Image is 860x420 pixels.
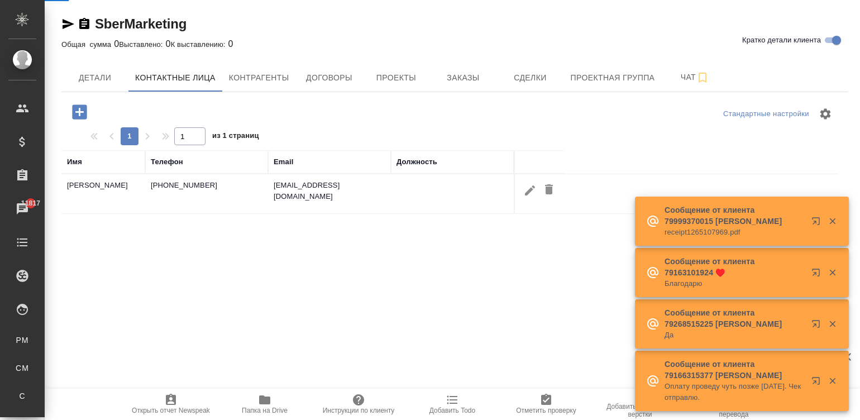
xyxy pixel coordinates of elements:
td: [PHONE_NUMBER] [145,174,268,213]
button: Добавить инструкции верстки [593,389,687,420]
button: Открыть в новой вкладке [805,370,832,397]
button: Инструкции по клиенту [312,389,405,420]
p: Сообщение от клиента 79268515225 [PERSON_NAME] [665,307,804,330]
div: Должность [396,156,437,168]
p: Благодарю [665,278,804,289]
div: split button [720,106,812,123]
div: 0 0 0 [61,37,848,51]
span: Папка на Drive [242,407,288,414]
button: Закрыть [821,216,844,226]
span: Добавить Todo [429,407,475,414]
a: SberMarketing [95,16,187,31]
p: Сообщение от клиента 79166315377 [PERSON_NAME] [665,359,804,381]
button: Открыть отчет Newspeak [124,389,218,420]
p: Сообщение от клиента 79999370015 [PERSON_NAME] [665,204,804,227]
button: Скопировать ссылку для ЯМессенджера [61,17,75,31]
button: Открыть в новой вкладке [805,313,832,340]
div: Телефон [151,156,183,168]
button: Открыть в новой вкладке [805,261,832,288]
a: 11817 [3,195,42,223]
span: Настроить таблицу [812,101,839,127]
button: Закрыть [821,376,844,386]
p: Да [665,330,804,341]
button: Закрыть [821,268,844,278]
button: Скопировать ссылку [78,17,91,31]
span: Кратко детали клиента [742,35,821,46]
button: Удалить [539,180,558,201]
button: Добавить контактное лицо [64,101,95,123]
button: Закрыть [821,319,844,329]
a: С [8,385,36,407]
span: С [14,390,31,402]
td: [EMAIL_ADDRESS][DOMAIN_NAME] [268,174,391,213]
button: Папка на Drive [218,389,312,420]
td: [PERSON_NAME] [61,174,145,213]
span: Проекты [369,71,423,85]
span: Чат [668,70,722,84]
p: Выставлено: [119,40,165,49]
span: CM [14,362,31,374]
div: Email [274,156,293,168]
span: Контактные лица [135,71,216,85]
span: 11817 [15,198,47,209]
p: К выставлению: [171,40,228,49]
button: Добавить Todo [405,389,499,420]
span: Договоры [302,71,356,85]
p: receipt1265107969.pdf [665,227,804,238]
span: из 1 страниц [212,129,259,145]
a: CM [8,357,36,379]
span: Проектная группа [570,71,654,85]
p: Оплату проведу чуть позже [DATE]. Чек отправлю. [665,381,804,403]
p: Общая сумма [61,40,114,49]
a: PM [8,329,36,351]
div: Имя [67,156,82,168]
span: Детали [68,71,122,85]
span: Добавить инструкции верстки [600,403,680,418]
button: Отметить проверку [499,389,593,420]
svg: Подписаться [696,71,709,84]
span: Отметить проверку [516,407,576,414]
span: Сделки [503,71,557,85]
button: Редактировать [520,180,539,201]
span: Заказы [436,71,490,85]
p: Сообщение от клиента 79163101924 ♥️ [665,256,804,278]
span: Открыть отчет Newspeak [132,407,210,414]
span: Инструкции по клиенту [323,407,395,414]
button: Открыть в новой вкладке [805,210,832,237]
span: Контрагенты [229,71,289,85]
span: PM [14,335,31,346]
